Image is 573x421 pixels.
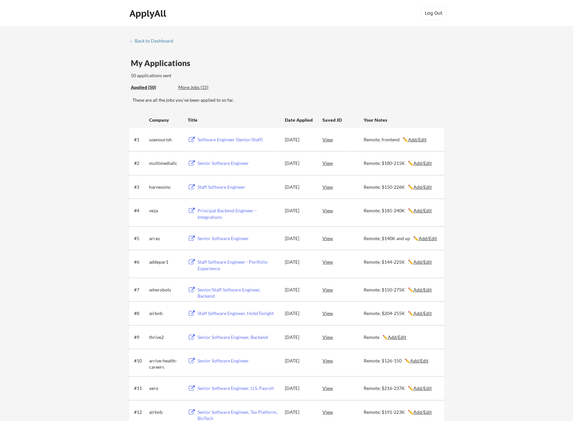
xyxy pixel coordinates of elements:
[322,232,364,244] div: View
[285,136,314,143] div: [DATE]
[178,84,226,91] div: These are job applications we think you'd be a good fit for, but couldn't apply you to automatica...
[322,406,364,418] div: View
[129,38,178,45] a: ← Back to Dashboard
[134,235,147,242] div: #5
[413,208,432,213] u: Add/Edit
[410,358,428,363] u: Add/Edit
[149,117,182,123] div: Company
[149,259,182,265] div: addepar1
[134,334,147,341] div: #9
[134,310,147,317] div: #8
[198,259,279,272] div: Staff Software Engineer - Portfolio Experience
[322,204,364,216] div: View
[285,287,314,293] div: [DATE]
[149,184,182,190] div: harnessinc
[188,117,279,123] div: Title
[322,256,364,268] div: View
[364,235,438,242] div: Remote; $140K and up ✏️
[364,358,438,364] div: Remote; $126-150 ✏️
[285,334,314,341] div: [DATE]
[364,136,438,143] div: Remote; frontend ✏️
[134,358,147,364] div: #10
[322,157,364,169] div: View
[198,207,279,220] div: Principal Backend Engineer – Integrations
[413,409,432,415] u: Add/Edit
[149,207,182,214] div: veza
[132,97,444,103] div: These are all the jobs you've been applied to so far.
[285,235,314,242] div: [DATE]
[285,385,314,392] div: [DATE]
[198,136,279,143] div: Software Engineer (Senior/Staff)
[413,259,432,265] u: Add/Edit
[413,287,432,292] u: Add/Edit
[134,259,147,265] div: #6
[131,72,257,79] div: 50 applications sent
[285,409,314,415] div: [DATE]
[364,310,438,317] div: Remote; $204-255K ✏️
[364,334,438,341] div: Remote ✏️
[364,184,438,190] div: Remote; $150-226K ✏️
[198,287,279,299] div: Senior/Staff Software Engineer, Backend
[364,385,438,392] div: Remote; $216-237K ✏️
[285,259,314,265] div: [DATE]
[131,84,173,91] div: Applied (50)
[413,310,432,316] u: Add/Edit
[364,207,438,214] div: Remote; $185-240K ✏️
[149,409,182,415] div: airbnb
[130,8,168,19] div: ApplyAll
[285,358,314,364] div: [DATE]
[198,184,279,190] div: Staff Software Engineer
[364,117,438,123] div: Your Notes
[129,39,178,43] div: ← Back to Dashboard
[408,137,426,142] u: Add/Edit
[322,307,364,319] div: View
[149,310,182,317] div: airbnb
[149,160,182,167] div: multimediallc
[419,236,437,241] u: Add/Edit
[364,287,438,293] div: Remote; $150-275K ✏️
[198,310,279,317] div: Staff Software Engineer, HotelTonight
[364,409,438,415] div: Remote; $191-223K ✏️
[149,136,182,143] div: usenourish
[134,184,147,190] div: #3
[413,184,432,190] u: Add/Edit
[198,385,279,392] div: Senior Software Engineer, U.S. Payroll
[134,160,147,167] div: #2
[149,235,182,242] div: array
[322,114,364,126] div: Saved JD
[285,184,314,190] div: [DATE]
[149,358,182,370] div: arrive-health-careers
[134,385,147,392] div: #11
[134,409,147,415] div: #12
[388,334,406,340] u: Add/Edit
[134,207,147,214] div: #4
[413,160,432,166] u: Add/Edit
[198,160,279,167] div: Senior Software Engineer
[364,160,438,167] div: Remote; $180-215K ✏️
[149,334,182,341] div: thrive2
[322,355,364,366] div: View
[149,287,182,293] div: wherobots
[134,287,147,293] div: #7
[134,136,147,143] div: #1
[285,207,314,214] div: [DATE]
[322,331,364,343] div: View
[178,84,226,91] div: More Jobs (15)
[131,59,196,67] div: My Applications
[322,382,364,394] div: View
[198,358,279,364] div: Senior Software Engineer
[322,181,364,193] div: View
[421,7,447,20] button: Log Out
[285,160,314,167] div: [DATE]
[198,334,279,341] div: Senior Software Engineer, Backend
[198,235,279,242] div: Senior Software Engineer
[322,284,364,295] div: View
[285,310,314,317] div: [DATE]
[322,133,364,145] div: View
[131,84,173,91] div: These are all the jobs you've been applied to so far.
[285,117,314,123] div: Date Applied
[364,259,438,265] div: Remote; $144-225K ✏️
[413,385,432,391] u: Add/Edit
[149,385,182,392] div: xero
